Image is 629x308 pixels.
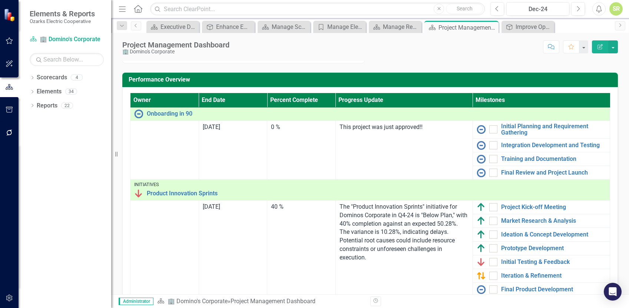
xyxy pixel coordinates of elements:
span: Elements & Reports [30,9,95,18]
a: Training and Documentation [501,156,606,162]
a: Initial Testing & Feedback [501,259,606,265]
a: Improve Operating Margins [503,22,552,32]
div: Project Management Dashboard [438,23,497,32]
div: Manage Reports [383,22,420,32]
a: 🏢 Domino's Corporate [168,298,228,305]
td: Double-Click to Edit Right Click for Context Menu [473,200,610,214]
td: Double-Click to Edit [335,120,473,179]
a: Enhance Employee Training & Development [204,22,253,32]
h3: Performance Overview [129,76,614,83]
a: Manage Reports [371,22,420,32]
img: No Information [477,141,486,150]
a: Project Kick-off Meeting [501,204,606,211]
td: Double-Click to Edit Right Click for Context Menu [130,179,610,200]
div: Project Management Dashboard [231,298,315,305]
div: Dec-24 [509,5,567,14]
td: Double-Click to Edit Right Click for Context Menu [473,255,610,269]
td: Double-Click to Edit Right Click for Context Menu [130,100,610,120]
a: Prototype Development [501,245,606,252]
img: No Information [477,155,486,163]
img: Above Target [477,244,486,253]
div: Improve Operating Margins [516,22,552,32]
img: Above Target [477,230,486,239]
a: Ideation & Concept Development [501,231,606,238]
a: Integration Development and Testing [501,142,606,149]
td: Double-Click to Edit Right Click for Context Menu [473,269,610,282]
div: 4 [71,74,83,81]
div: 0 % [271,123,332,132]
p: This project was just approved!! [340,123,469,132]
img: Below Plan [134,189,143,198]
img: No Information [477,168,486,177]
a: 🏢 Domino's Corporate [30,35,104,44]
a: Final Review and Project Launch [501,169,606,176]
a: Manage Elements [315,22,364,32]
img: Above Target [477,216,486,225]
img: No Information [134,109,143,118]
img: ClearPoint Strategy [4,8,17,21]
img: Above Target [477,203,486,212]
span: Administrator [119,298,153,305]
div: Open Intercom Messenger [604,283,622,301]
td: Double-Click to Edit Right Click for Context Menu [473,214,610,228]
button: Dec-24 [506,2,569,16]
span: Search [457,6,473,11]
input: Search Below... [30,53,104,66]
input: Search ClearPoint... [150,3,485,16]
td: Double-Click to Edit Right Click for Context Menu [473,241,610,255]
td: Double-Click to Edit Right Click for Context Menu [473,228,610,241]
div: 🏢 Domino's Corporate [122,49,229,54]
img: No Information [477,125,486,134]
small: Ozarks Electric Cooperative [30,18,95,24]
img: Below Plan [477,258,486,266]
a: Onboarding in 90 [147,110,606,117]
img: No Information [477,285,486,294]
button: SR [609,2,623,16]
div: Manage Elements [327,22,364,32]
td: Double-Click to Edit Right Click for Context Menu [473,120,610,138]
td: Double-Click to Edit [267,120,336,179]
a: Final Product Development [501,286,606,293]
td: Double-Click to Edit Right Click for Context Menu [473,282,610,296]
td: Double-Click to Edit [199,120,267,179]
div: Initiatives [134,182,606,187]
div: 40 % [271,203,332,211]
td: Double-Click to Edit [130,120,199,179]
a: Manage Scorecards [259,22,308,32]
td: Double-Click to Edit Right Click for Context Menu [473,152,610,166]
div: Executive Dashboard [160,22,197,32]
div: Project Management Dashboard [122,41,229,49]
p: The "Product Innovation Sprints" initiative for Dominos Corporate in Q4-24 is "Below Plan," with ... [340,203,469,262]
button: Search [446,4,483,14]
div: Manage Scorecards [272,22,308,32]
a: Initial Planning and Requirement Gathering [501,123,606,136]
a: Market Research & Analysis [501,218,606,224]
td: Double-Click to Edit Right Click for Context Menu [473,138,610,152]
div: 34 [65,89,77,95]
a: Elements [37,87,62,96]
a: Product Innovation Sprints [147,190,606,197]
a: Iteration & Refinement [501,272,606,279]
a: Reports [37,102,57,110]
div: » [157,297,365,306]
td: Double-Click to Edit Right Click for Context Menu [473,166,610,179]
span: [DATE] [203,203,220,210]
a: Scorecards [37,73,67,82]
a: Executive Dashboard [148,22,197,32]
img: Caution [477,271,486,280]
div: Enhance Employee Training & Development [216,22,253,32]
div: 22 [61,102,73,109]
span: [DATE] [203,123,220,130]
